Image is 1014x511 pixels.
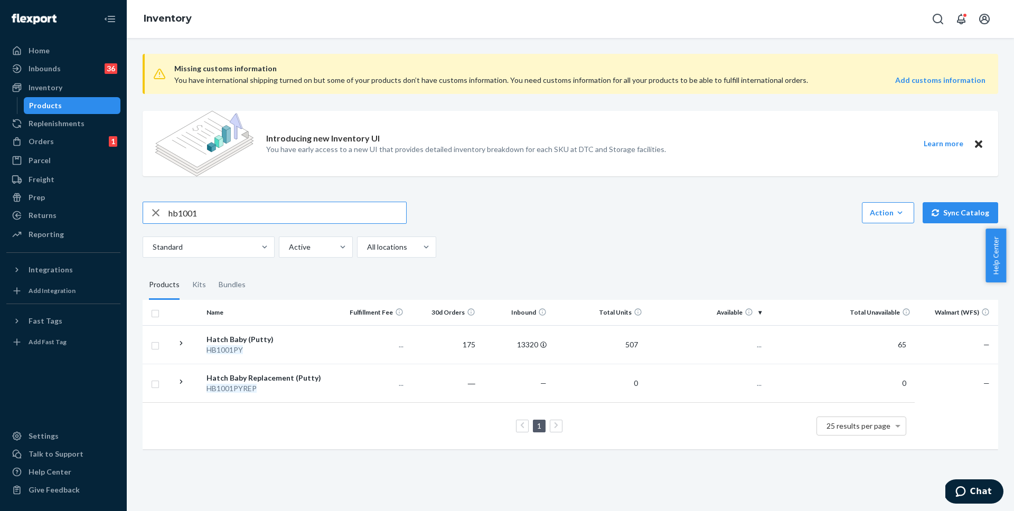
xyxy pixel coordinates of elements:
[6,152,120,169] a: Parcel
[6,481,120,498] button: Give Feedback
[917,137,970,150] button: Learn more
[985,229,1006,282] button: Help Center
[974,8,995,30] button: Open account menu
[288,242,289,252] input: Active
[651,378,762,389] p: ...
[192,270,206,300] div: Kits
[206,373,332,383] div: Hatch Baby Replacement (Putty)
[152,242,153,252] input: Standard
[630,378,642,387] span: 0
[6,282,120,299] a: Add Integration
[651,339,762,350] p: ...
[29,264,73,275] div: Integrations
[29,316,62,326] div: Fast Tags
[6,189,120,206] a: Prep
[202,300,336,325] th: Name
[827,421,890,430] span: 25 results per page
[135,4,200,34] ol: breadcrumbs
[6,60,120,77] a: Inbounds36
[862,202,914,223] button: Action
[6,115,120,132] a: Replenishments
[29,431,59,441] div: Settings
[6,313,120,329] button: Fast Tags
[408,325,479,364] td: 175
[621,340,642,349] span: 507
[266,144,666,155] p: You have early access to a new UI that provides detailed inventory breakdown for each SKU at DTC ...
[408,300,479,325] th: 30d Orders
[898,378,910,387] span: 0
[168,202,406,223] input: Search inventory by name or sku
[266,133,380,145] p: Introducing new Inventory UI
[972,137,985,150] button: Close
[29,192,45,203] div: Prep
[895,75,985,84] strong: Add customs information
[155,111,253,176] img: new-reports-banner-icon.82668bd98b6a51aee86340f2a7b77ae3.png
[29,100,62,111] div: Products
[149,270,180,300] div: Products
[6,463,120,480] a: Help Center
[29,485,80,495] div: Give Feedback
[341,378,403,389] p: ...
[29,337,67,346] div: Add Fast Tag
[535,421,543,430] a: Page 1 is your current page
[24,97,121,114] a: Products
[206,384,257,393] em: HB1001PYREP
[29,155,51,166] div: Parcel
[6,334,120,351] a: Add Fast Tag
[109,136,117,147] div: 1
[895,75,985,86] a: Add customs information
[29,63,61,74] div: Inbounds
[29,118,84,129] div: Replenishments
[206,334,332,345] div: Hatch Baby (Putty)
[29,229,64,240] div: Reporting
[6,428,120,444] a: Settings
[29,449,83,459] div: Talk to Support
[983,378,990,387] span: —
[105,63,117,74] div: 36
[144,13,192,24] a: Inventory
[6,79,120,96] a: Inventory
[174,75,823,86] div: You have international shipping turned on but some of your products don’t have customs informatio...
[915,300,998,325] th: Walmart (WFS)
[6,171,120,188] a: Freight
[646,300,766,325] th: Available
[766,300,915,325] th: Total Unavailable
[408,364,479,402] td: ―
[219,270,246,300] div: Bundles
[540,378,547,387] span: —
[480,325,551,364] td: 13320
[29,45,50,56] div: Home
[29,136,54,147] div: Orders
[206,345,243,354] em: HB1001PY
[29,174,54,185] div: Freight
[29,210,57,221] div: Returns
[551,300,646,325] th: Total Units
[894,340,910,349] span: 65
[336,300,408,325] th: Fulfillment Fee
[29,286,76,295] div: Add Integration
[29,467,71,477] div: Help Center
[927,8,949,30] button: Open Search Box
[480,300,551,325] th: Inbound
[341,339,403,350] p: ...
[6,446,120,462] button: Talk to Support
[983,340,990,349] span: —
[12,14,57,24] img: Flexport logo
[6,42,120,59] a: Home
[951,8,972,30] button: Open notifications
[366,242,367,252] input: All locations
[6,226,120,243] a: Reporting
[6,207,120,224] a: Returns
[6,133,120,150] a: Orders1
[29,82,62,93] div: Inventory
[174,62,985,75] span: Missing customs information
[945,479,1003,506] iframe: Opens a widget where you can chat to one of our agents
[99,8,120,30] button: Close Navigation
[923,202,998,223] button: Sync Catalog
[6,261,120,278] button: Integrations
[870,207,906,218] div: Action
